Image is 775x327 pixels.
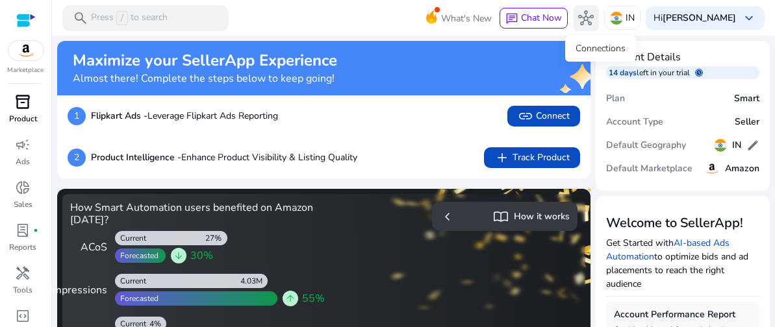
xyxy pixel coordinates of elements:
[206,233,227,243] div: 27%
[73,51,337,70] h2: Maximize your SellerApp Experience
[663,12,736,24] b: [PERSON_NAME]
[734,93,759,104] h5: Smart
[514,212,570,223] h5: How it works
[440,209,455,224] span: chevron_left
[441,7,492,30] span: What's New
[746,139,759,152] span: edit
[14,199,32,210] p: Sales
[573,5,599,31] button: hub
[8,66,44,75] p: Marketplace
[16,94,31,110] span: inventory_2
[68,149,86,167] p: 2
[115,293,159,304] div: Forecasted
[173,250,184,261] span: arrow_downward
[606,237,730,263] a: AI-based Ads Automation
[73,73,337,85] h4: Almost there! Complete the steps below to keep going!
[614,309,752,321] h5: Account Performance Report
[70,202,318,226] h4: How Smart Automation users benefited on Amazon [DATE]?
[637,67,695,78] p: left in your trial
[70,239,107,255] div: ACoS
[578,10,594,26] span: hub
[518,108,570,124] span: Connect
[606,117,663,128] h5: Account Type
[505,12,518,25] span: chat
[16,180,31,195] span: donut_small
[91,151,357,164] p: Enhance Product Visibility & Listing Quality
[606,215,759,231] h3: Welcome to SellerApp!
[240,276,268,286] div: 4.03M
[285,293,296,304] span: arrow_upward
[714,139,727,152] img: in.svg
[735,117,759,128] h5: Seller
[68,107,86,125] p: 1
[9,113,37,125] p: Product
[10,241,37,253] p: Reports
[91,11,168,25] p: Press to search
[494,150,570,165] span: Track Product
[606,236,759,291] p: Get Started with to optimize bids and ad placements to reach the right audience
[70,282,107,298] div: Impressions
[606,163,692,175] h5: Default Marketplace
[654,14,736,23] p: Hi
[695,69,703,77] span: schedule
[8,41,44,60] img: amazon.svg
[190,248,213,263] span: 30%
[302,291,325,306] span: 55%
[704,161,720,176] img: amazon.svg
[14,284,33,296] p: Tools
[16,156,31,167] p: Ads
[507,106,580,127] button: linkConnect
[741,10,757,26] span: keyboard_arrow_down
[494,150,510,165] span: add
[115,276,146,286] div: Current
[626,6,635,29] p: IN
[34,228,39,233] span: fiber_manual_record
[521,12,562,24] span: Chat Now
[73,10,88,26] span: search
[484,147,580,168] button: addTrack Product
[91,109,278,123] p: Leverage Flipkart Ads Reporting
[16,265,31,281] span: handyman
[16,223,31,238] span: lab_profile
[16,308,31,324] span: code_blocks
[606,140,686,151] h5: Default Geography
[115,250,159,261] div: Forecasted
[500,8,568,29] button: chatChat Now
[610,12,623,25] img: in.svg
[606,51,759,64] h4: Account Details
[518,108,533,124] span: link
[493,209,509,224] span: import_contacts
[116,11,128,25] span: /
[565,36,636,62] div: Connections
[725,163,759,175] h5: Amazon
[732,140,741,151] h5: IN
[91,151,181,163] b: Product Intelligence -
[91,110,147,122] b: Flipkart Ads -
[609,67,637,78] p: 14 days
[16,137,31,152] span: campaign
[115,233,146,243] div: Current
[606,93,625,104] h5: Plan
